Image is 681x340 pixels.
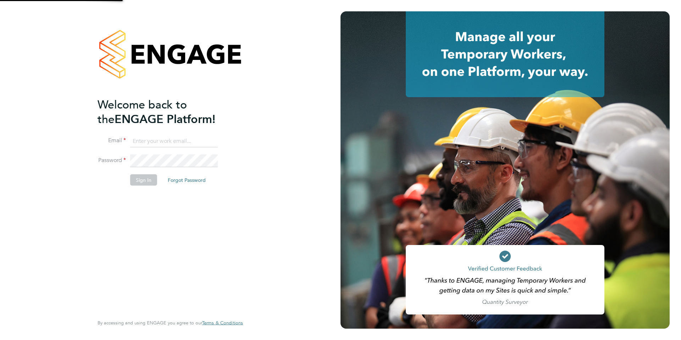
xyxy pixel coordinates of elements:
button: Sign In [130,174,157,186]
span: By accessing and using ENGAGE you agree to our [98,320,243,326]
label: Password [98,157,126,164]
label: Email [98,137,126,144]
input: Enter your work email... [130,135,218,147]
h2: ENGAGE Platform! [98,97,236,126]
button: Forgot Password [162,174,211,186]
span: Welcome back to the [98,97,187,126]
a: Terms & Conditions [202,320,243,326]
